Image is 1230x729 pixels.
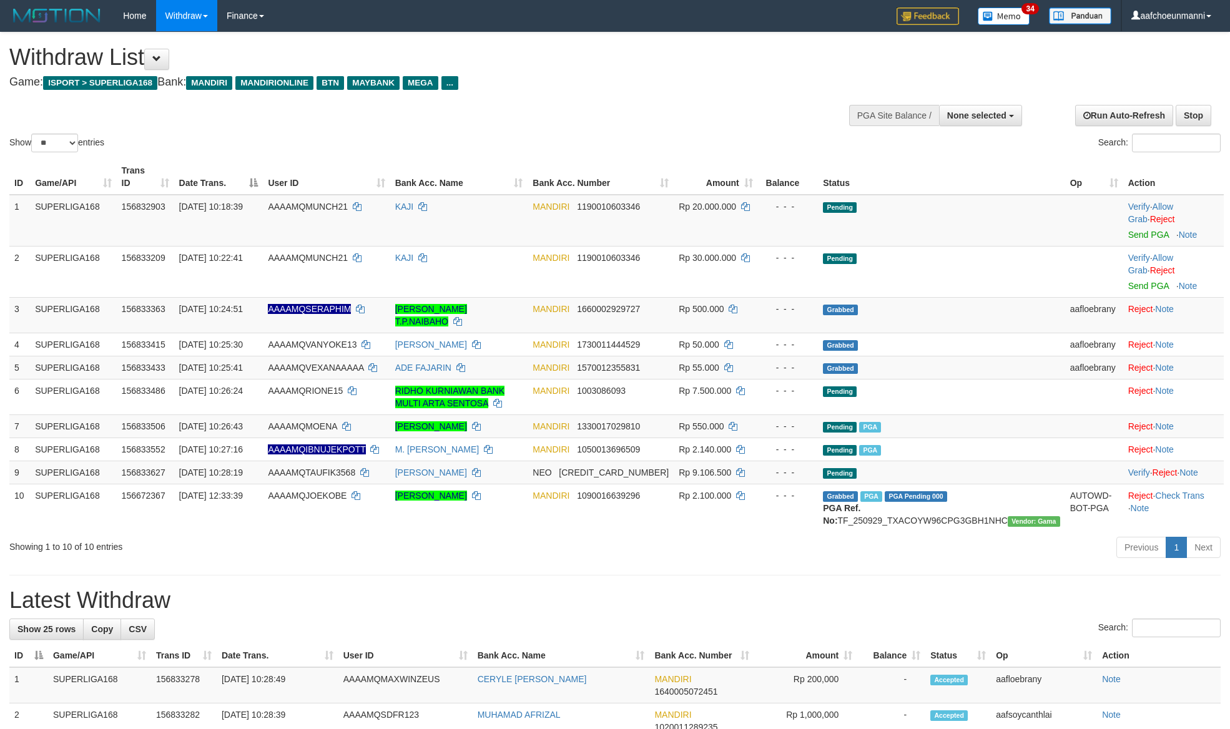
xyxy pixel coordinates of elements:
span: Copy 1190010603346 to clipboard [577,202,640,212]
span: 156833506 [122,421,165,431]
label: Show entries [9,134,104,152]
span: Rp 7.500.000 [679,386,731,396]
a: Note [1155,444,1174,454]
td: · [1123,297,1224,333]
span: AAAAMQMUNCH21 [268,253,348,263]
span: 156833433 [122,363,165,373]
a: Reject [1128,421,1153,431]
a: Note [1155,421,1174,431]
a: Note [1179,230,1198,240]
span: MANDIRI [533,363,569,373]
span: [DATE] 10:24:51 [179,304,243,314]
td: · · [1123,461,1224,484]
h4: Game: Bank: [9,76,807,89]
span: Copy 1570012355831 to clipboard [577,363,640,373]
th: Status: activate to sort column ascending [925,644,991,667]
button: None selected [939,105,1022,126]
span: AAAAMQVANYOKE13 [268,340,357,350]
span: Nama rekening ada tanda titik/strip, harap diedit [268,304,351,314]
span: AAAAMQMUNCH21 [268,202,348,212]
span: Rp 30.000.000 [679,253,736,263]
span: MANDIRIONLINE [235,76,313,90]
div: - - - [763,252,814,264]
div: PGA Site Balance / [849,105,939,126]
td: 4 [9,333,30,356]
span: [DATE] 10:26:24 [179,386,243,396]
span: 156672367 [122,491,165,501]
span: 156833209 [122,253,165,263]
span: · [1128,253,1173,275]
div: - - - [763,466,814,479]
a: Note [1155,363,1174,373]
div: - - - [763,420,814,433]
span: BTN [317,76,344,90]
span: AAAAMQRIONE15 [268,386,343,396]
a: [PERSON_NAME] [395,421,467,431]
h1: Withdraw List [9,45,807,70]
td: AAAAMQMAXWINZEUS [338,667,473,703]
td: SUPERLIGA168 [30,438,116,461]
div: - - - [763,338,814,351]
td: 9 [9,461,30,484]
span: Marked by aafsoycanthlai [859,445,881,456]
span: Copy 5859457206369533 to clipboard [559,467,669,477]
a: Next [1186,537,1221,558]
span: Pending [823,386,857,397]
span: [DATE] 10:28:19 [179,467,243,477]
a: CERYLE [PERSON_NAME] [478,674,587,684]
span: [DATE] 10:27:16 [179,444,243,454]
a: Send PGA [1128,281,1169,291]
span: Nama rekening ada tanda titik/strip, harap diedit [268,444,365,454]
span: AAAAMQVEXANAAAAA [268,363,363,373]
img: Button%20Memo.svg [978,7,1030,25]
th: Op: activate to sort column ascending [991,644,1097,667]
td: SUPERLIGA168 [30,484,116,532]
span: [DATE] 10:25:30 [179,340,243,350]
td: · [1123,438,1224,461]
th: Trans ID: activate to sort column ascending [117,159,174,195]
span: Rp 500.000 [679,304,724,314]
a: [PERSON_NAME] [395,491,467,501]
span: Pending [823,468,857,479]
div: - - - [763,489,814,502]
span: MEGA [403,76,438,90]
th: ID [9,159,30,195]
a: CSV [121,619,155,640]
th: Date Trans.: activate to sort column descending [174,159,263,195]
th: Amount: activate to sort column ascending [674,159,758,195]
th: User ID: activate to sort column ascending [263,159,390,195]
span: [DATE] 10:25:41 [179,363,243,373]
a: 1 [1166,537,1187,558]
a: Note [1179,467,1198,477]
th: Date Trans.: activate to sort column ascending [217,644,338,667]
div: - - - [763,443,814,456]
span: CSV [129,624,147,634]
a: ADE FAJARIN [395,363,451,373]
td: SUPERLIGA168 [30,297,116,333]
span: Marked by aafsengchandara [860,491,882,502]
a: RIDHO KURNIAWAN BANK MULTI ARTA SENTOSA [395,386,505,408]
td: Rp 200,000 [754,667,857,703]
td: 3 [9,297,30,333]
span: MANDIRI [186,76,232,90]
div: Showing 1 to 10 of 10 entries [9,536,503,553]
th: Action [1123,159,1224,195]
span: Pending [823,422,857,433]
span: MANDIRI [533,253,569,263]
span: Copy 1730011444529 to clipboard [577,340,640,350]
span: Copy 1640005072451 to clipboard [654,687,717,697]
input: Search: [1132,134,1221,152]
span: Grabbed [823,363,858,374]
th: Balance: activate to sort column ascending [857,644,925,667]
span: Show 25 rows [17,624,76,634]
td: - [857,667,925,703]
td: 1 [9,195,30,247]
td: 10 [9,484,30,532]
a: Reject [1128,304,1153,314]
span: MAYBANK [347,76,400,90]
span: [DATE] 10:18:39 [179,202,243,212]
th: Status [818,159,1065,195]
span: ISPORT > SUPERLIGA168 [43,76,157,90]
a: Note [1179,281,1198,291]
span: Rp 50.000 [679,340,719,350]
